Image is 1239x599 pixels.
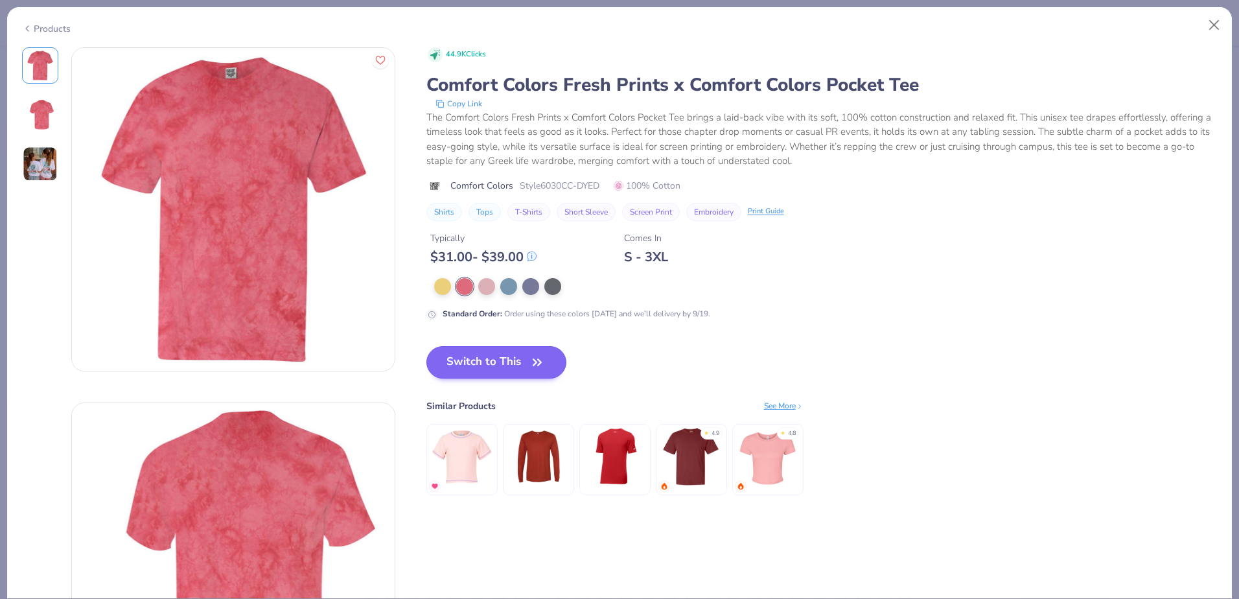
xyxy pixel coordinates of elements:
[450,179,513,193] span: Comfort Colors
[624,249,668,265] div: S - 3XL
[622,203,680,221] button: Screen Print
[72,48,395,371] img: Front
[426,181,444,191] img: brand logo
[737,482,745,490] img: trending.gif
[23,147,58,182] img: User generated content
[430,231,537,245] div: Typically
[507,426,569,487] img: Bella + Canvas Triblend Long Sleeve Tee - 3513
[22,22,71,36] div: Products
[780,429,785,434] div: ★
[624,231,668,245] div: Comes In
[1202,13,1227,38] button: Close
[443,309,502,319] strong: Standard Order :
[704,429,709,434] div: ★
[426,73,1218,97] div: Comfort Colors Fresh Prints x Comfort Colors Pocket Tee
[520,179,599,193] span: Style 6030CC-DYED
[431,482,439,490] img: MostFav.gif
[25,50,56,81] img: Front
[557,203,616,221] button: Short Sleeve
[748,206,784,217] div: Print Guide
[660,482,668,490] img: trending.gif
[614,179,680,193] span: 100% Cotton
[686,203,741,221] button: Embroidery
[443,308,710,320] div: Order using these colors [DATE] and we’ll delivery by 9/19.
[430,249,537,265] div: $ 31.00 - $ 39.00
[426,203,462,221] button: Shirts
[431,426,492,487] img: Fresh Prints Cover Stitched Mini Tee
[432,97,486,110] button: copy to clipboard
[372,52,389,69] button: Like
[788,429,796,438] div: 4.8
[426,399,496,413] div: Similar Products
[426,110,1218,169] div: The Comfort Colors Fresh Prints x Comfort Colors Pocket Tee brings a laid-back vibe with its soft...
[469,203,501,221] button: Tops
[507,203,550,221] button: T-Shirts
[426,346,567,379] button: Switch to This
[25,99,56,130] img: Back
[584,426,645,487] img: Nike Core Cotton Tee
[737,426,798,487] img: Bella + Canvas Ladies' Micro Ribbed Baby Tee
[712,429,719,438] div: 4.9
[660,426,722,487] img: Comfort Colors Adult Heavyweight T-Shirt
[446,49,485,60] span: 44.9K Clicks
[764,400,804,412] div: See More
